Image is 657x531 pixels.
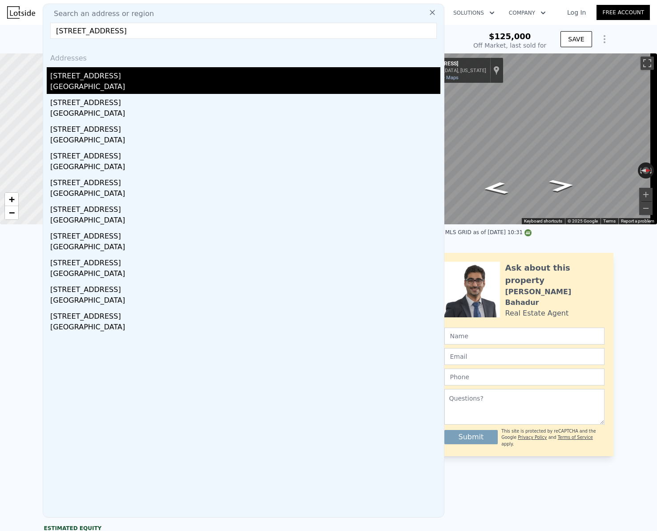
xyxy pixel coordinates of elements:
[560,31,592,47] button: SAVE
[9,207,15,218] span: −
[50,81,440,94] div: [GEOGRAPHIC_DATA]
[50,135,440,147] div: [GEOGRAPHIC_DATA]
[47,46,440,67] div: Addresses
[7,6,35,19] img: Lotside
[50,215,440,227] div: [GEOGRAPHIC_DATA]
[638,167,654,174] button: Reset the view
[444,430,498,444] button: Submit
[50,147,440,162] div: [STREET_ADDRESS]
[538,176,585,195] path: Go North, 1st Ave S
[50,295,440,308] div: [GEOGRAPHIC_DATA]
[47,8,154,19] span: Search an address or region
[444,348,605,365] input: Email
[505,287,605,308] div: [PERSON_NAME] Bahadur
[639,188,653,201] button: Zoom in
[50,308,440,322] div: [STREET_ADDRESS]
[50,227,440,242] div: [STREET_ADDRESS]
[50,268,440,281] div: [GEOGRAPHIC_DATA]
[5,206,18,219] a: Zoom out
[407,53,657,224] div: Map
[472,179,519,197] path: Go South, 1st Ave S
[603,219,616,223] a: Terms
[558,435,593,440] a: Terms of Service
[50,254,440,268] div: [STREET_ADDRESS]
[411,61,486,68] div: [STREET_ADDRESS]
[489,32,531,41] span: $125,000
[50,281,440,295] div: [STREET_ADDRESS]
[446,5,502,21] button: Solutions
[50,108,440,121] div: [GEOGRAPHIC_DATA]
[444,369,605,385] input: Phone
[501,428,604,447] div: This site is protected by reCAPTCHA and the Google and apply.
[50,322,440,334] div: [GEOGRAPHIC_DATA]
[649,162,654,178] button: Rotate clockwise
[493,65,500,75] a: Show location on map
[524,229,532,236] img: NWMLS Logo
[50,162,440,174] div: [GEOGRAPHIC_DATA]
[473,41,546,50] div: Off Market, last sold for
[639,202,653,215] button: Zoom out
[50,201,440,215] div: [STREET_ADDRESS]
[50,121,440,135] div: [STREET_ADDRESS]
[444,328,605,345] input: Name
[9,194,15,205] span: +
[621,219,654,223] a: Report a problem
[50,23,437,39] input: Enter an address, city, region, neighborhood or zip code
[556,8,597,17] a: Log In
[505,308,569,319] div: Real Estate Agent
[524,218,562,224] button: Keyboard shortcuts
[50,67,440,81] div: [STREET_ADDRESS]
[518,435,547,440] a: Privacy Policy
[596,30,613,48] button: Show Options
[411,68,486,73] div: [GEOGRAPHIC_DATA], [US_STATE]
[50,242,440,254] div: [GEOGRAPHIC_DATA]
[641,57,654,70] button: Toggle fullscreen view
[50,94,440,108] div: [STREET_ADDRESS]
[407,53,657,224] div: Street View
[568,219,598,223] span: © 2025 Google
[502,5,553,21] button: Company
[5,193,18,206] a: Zoom in
[50,174,440,188] div: [STREET_ADDRESS]
[597,5,650,20] a: Free Account
[50,188,440,201] div: [GEOGRAPHIC_DATA]
[505,262,605,287] div: Ask about this property
[638,162,643,178] button: Rotate counterclockwise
